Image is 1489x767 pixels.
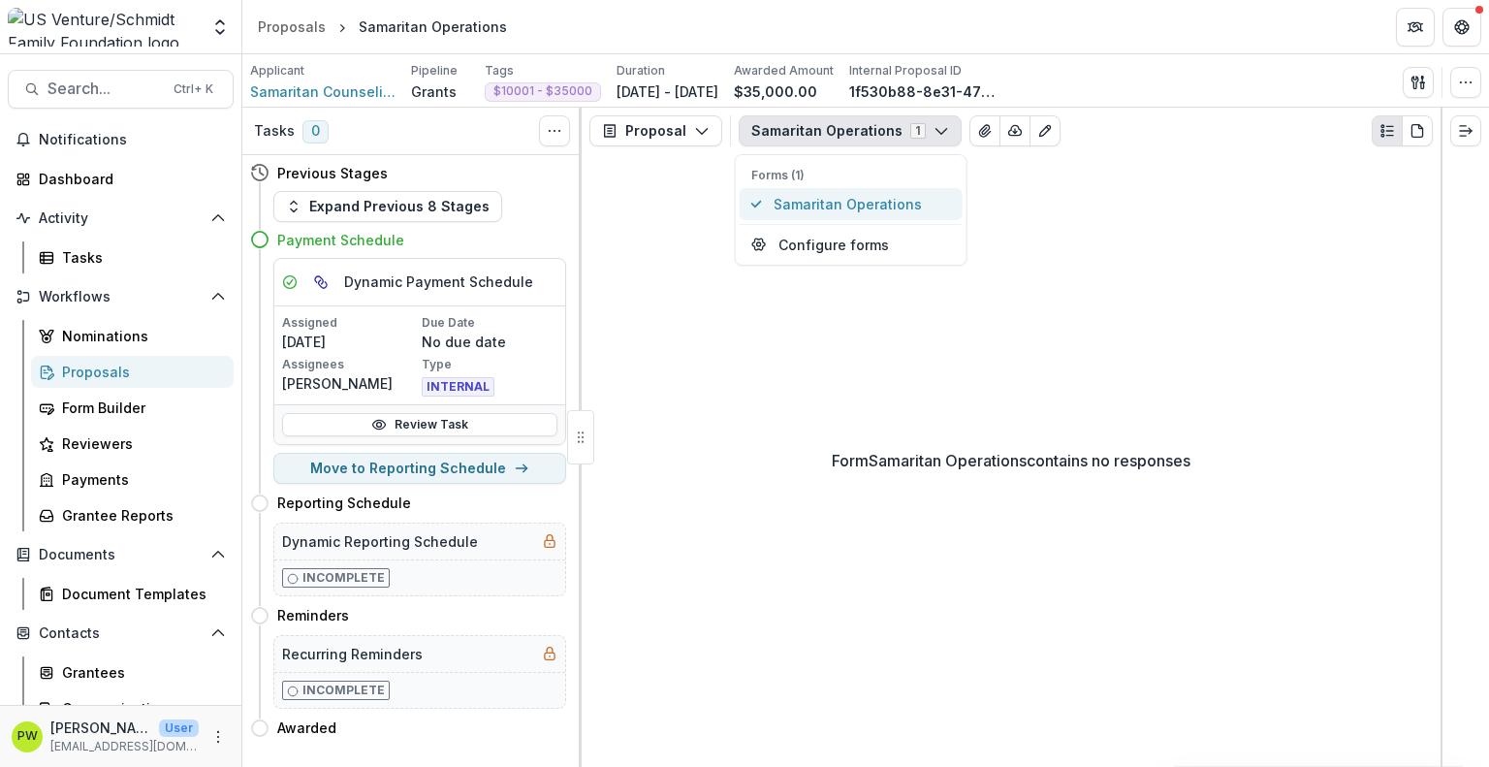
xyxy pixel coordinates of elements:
p: Incomplete [302,682,385,699]
p: Internal Proposal ID [849,62,962,80]
h3: Tasks [254,123,295,140]
button: More [206,725,230,749]
span: $10001 - $35000 [493,84,592,98]
p: [PERSON_NAME] [282,373,418,394]
p: User [159,719,199,737]
a: Document Templates [31,578,234,610]
a: Communications [31,692,234,724]
a: Reviewers [31,428,234,460]
h4: Previous Stages [277,163,388,183]
span: Workflows [39,289,203,305]
button: Samaritan Operations1 [739,115,962,146]
p: Due Date [422,314,557,332]
span: 0 [302,120,329,144]
button: Toggle View Cancelled Tasks [539,115,570,146]
h5: Dynamic Payment Schedule [344,272,533,292]
div: Tasks [62,247,218,268]
button: PDF view [1402,115,1433,146]
a: Dashboard [8,163,234,195]
button: Partners [1396,8,1435,47]
div: Proposals [258,16,326,37]
button: Proposal [589,115,722,146]
img: US Venture/Schmidt Family Foundation logo [8,8,199,47]
div: Nominations [62,326,218,346]
p: Type [422,356,557,373]
div: Payments [62,469,218,490]
p: [EMAIL_ADDRESS][DOMAIN_NAME] [50,738,199,755]
span: Notifications [39,132,226,148]
button: Notifications [8,124,234,155]
span: Documents [39,547,203,563]
p: Form Samaritan Operations contains no responses [832,449,1190,472]
p: Assignees [282,356,418,373]
a: Samaritan Counseling Center of the [GEOGRAPHIC_DATA] [250,81,396,102]
div: Communications [62,698,218,719]
h4: Reminders [277,605,349,625]
span: Samaritan Operations [774,194,951,214]
a: Tasks [31,241,234,273]
div: Grantees [62,662,218,683]
nav: breadcrumb [250,13,515,41]
p: Incomplete [302,569,385,587]
div: Form Builder [62,398,218,418]
span: Search... [48,80,162,98]
a: Nominations [31,320,234,352]
button: Open Documents [8,539,234,570]
a: Review Task [282,413,557,436]
a: Grantees [31,656,234,688]
p: Tags [485,62,514,80]
p: Assigned [282,314,418,332]
h5: Recurring Reminders [282,644,423,664]
p: [DATE] - [DATE] [617,81,718,102]
p: [DATE] [282,332,418,352]
button: Open Contacts [8,618,234,649]
h4: Payment Schedule [277,230,404,250]
button: Expand right [1450,115,1481,146]
button: Expand Previous 8 Stages [273,191,502,222]
p: [PERSON_NAME] [50,718,151,738]
p: 1f530b88-8e31-4704-8ca9-c3df736162fc [849,81,995,102]
button: Search... [8,70,234,109]
div: Parker Wolf [17,730,38,743]
p: Pipeline [411,62,458,80]
button: View Attached Files [969,115,1000,146]
div: Proposals [62,362,218,382]
div: Reviewers [62,433,218,454]
button: View dependent tasks [305,267,336,298]
p: Duration [617,62,665,80]
button: Open Workflows [8,281,234,312]
a: Payments [31,463,234,495]
span: INTERNAL [422,377,494,397]
div: Document Templates [62,584,218,604]
h4: Awarded [277,718,336,738]
a: Form Builder [31,392,234,424]
div: Dashboard [39,169,218,189]
p: Applicant [250,62,304,80]
h5: Dynamic Reporting Schedule [282,531,478,552]
p: Awarded Amount [734,62,834,80]
button: Open entity switcher [206,8,234,47]
p: Grants [411,81,457,102]
button: Edit as form [1030,115,1061,146]
button: Move to Reporting Schedule [273,453,566,484]
span: Contacts [39,625,203,642]
button: Open Activity [8,203,234,234]
div: Ctrl + K [170,79,217,100]
p: No due date [422,332,557,352]
a: Grantee Reports [31,499,234,531]
h4: Reporting Schedule [277,493,411,513]
button: Get Help [1442,8,1481,47]
p: $35,000.00 [734,81,817,102]
div: Grantee Reports [62,505,218,526]
p: Forms (1) [751,167,951,184]
span: Activity [39,210,203,227]
a: Proposals [250,13,333,41]
button: Plaintext view [1372,115,1403,146]
a: Proposals [31,356,234,388]
div: Samaritan Operations [359,16,507,37]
